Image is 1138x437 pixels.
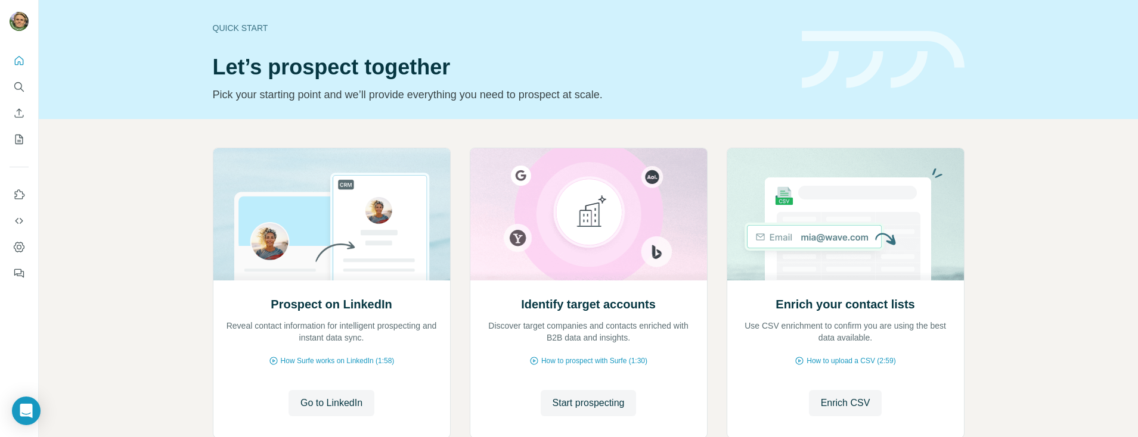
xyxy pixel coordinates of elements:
button: Dashboard [10,236,29,258]
div: Quick start [213,22,787,34]
h2: Enrich your contact lists [776,296,914,313]
h1: Let’s prospect together [213,55,787,79]
img: Enrich your contact lists [727,148,965,280]
button: Feedback [10,263,29,284]
img: Identify target accounts [470,148,708,280]
span: Enrich CSV [821,396,870,410]
p: Pick your starting point and we’ll provide everything you need to prospect at scale. [213,86,787,103]
button: Go to LinkedIn [289,390,374,416]
img: banner [802,31,965,89]
p: Use CSV enrichment to confirm you are using the best data available. [739,320,952,344]
button: Start prospecting [541,390,637,416]
img: Avatar [10,12,29,31]
h2: Identify target accounts [521,296,656,313]
h2: Prospect on LinkedIn [271,296,392,313]
span: How Surfe works on LinkedIn (1:58) [281,355,395,366]
button: Enrich CSV [809,390,882,416]
button: Use Surfe on LinkedIn [10,184,29,205]
p: Discover target companies and contacts enriched with B2B data and insights. [482,320,695,344]
img: Prospect on LinkedIn [213,148,451,280]
button: Enrich CSV [10,102,29,124]
span: Go to LinkedIn [300,396,362,410]
button: Quick start [10,50,29,71]
span: How to prospect with Surfe (1:30) [541,355,647,366]
p: Reveal contact information for intelligent prospecting and instant data sync. [225,320,438,344]
button: Search [10,76,29,98]
div: Open Intercom Messenger [12,397,41,425]
span: Start prospecting [553,396,625,410]
span: How to upload a CSV (2:59) [807,355,895,366]
button: My lists [10,129,29,150]
button: Use Surfe API [10,210,29,232]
